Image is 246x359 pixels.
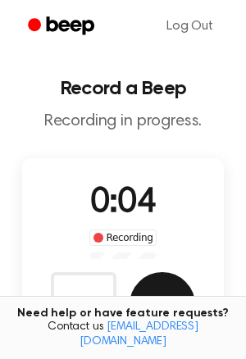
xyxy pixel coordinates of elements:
div: Recording [89,229,157,246]
span: 0:04 [90,186,156,220]
button: Save Audio Record [130,272,195,338]
a: Log Out [150,7,230,46]
span: Contact us [10,320,236,349]
a: Beep [16,11,109,43]
a: [EMAIL_ADDRESS][DOMAIN_NAME] [80,321,198,348]
p: Recording in progress. [13,111,233,132]
button: Delete Audio Record [51,272,116,338]
h1: Record a Beep [13,79,233,98]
